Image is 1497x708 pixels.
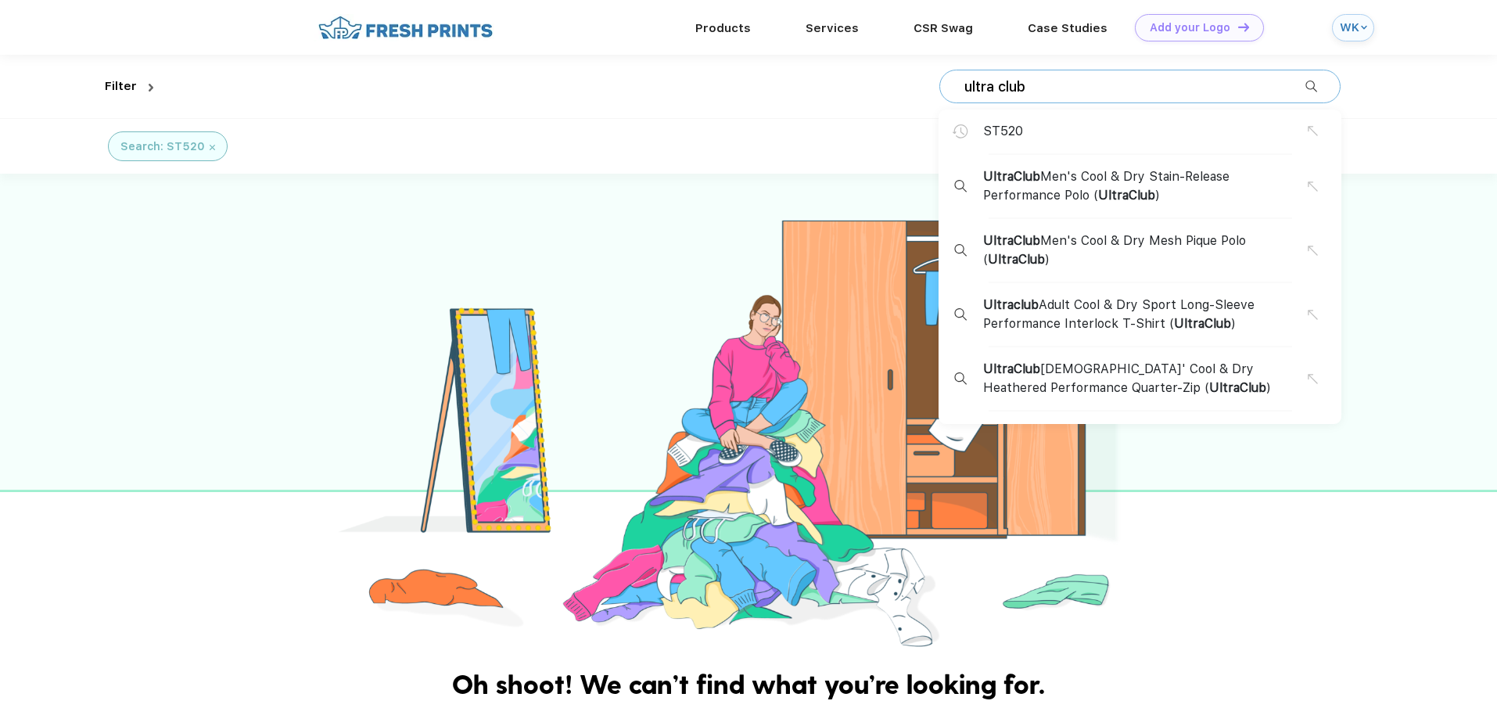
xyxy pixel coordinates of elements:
[1305,81,1317,92] img: desktop_search_2.svg
[983,297,1014,312] span: Ultra
[1308,126,1318,136] img: copy_suggestion.svg
[105,77,137,95] div: Filter
[954,180,967,192] img: desktop_search_2.svg
[953,124,968,138] img: search_history.svg
[1209,380,1240,395] span: Ultra
[983,122,1023,141] span: ST520
[983,167,1308,205] span: Men's Cool & Dry Stain-Release Performance Polo ( )
[954,244,967,257] img: desktop_search_2.svg
[1308,310,1318,320] img: copy_suggestion.svg
[983,233,1014,248] span: Ultra
[120,138,205,155] div: Search: ST520
[1361,24,1367,31] img: arrow_down_blue.svg
[1308,246,1318,256] img: copy_suggestion.svg
[1014,169,1040,184] span: Club
[1014,361,1040,376] span: Club
[210,145,215,150] img: filter_cancel.svg
[1308,181,1318,192] img: copy_suggestion.svg
[983,169,1014,184] span: Ultra
[314,14,497,41] img: fo%20logo%202.webp
[1014,233,1040,248] span: Club
[983,361,1014,376] span: Ultra
[1174,316,1204,331] span: Ultra
[1308,374,1318,384] img: copy_suggestion.svg
[983,296,1308,333] span: Adult Cool & Dry Sport Long-Sleeve Performance Interlock T-Shirt ( )
[149,84,153,92] img: dropdown.png
[1150,21,1230,34] div: Add your Logo
[954,308,967,321] img: desktop_search_2.svg
[983,360,1308,397] span: [DEMOGRAPHIC_DATA]' Cool & Dry Heathered Performance Quarter-Zip ( )
[1204,316,1231,331] span: Club
[695,21,751,35] a: Products
[1340,21,1357,34] div: WK
[1240,380,1266,395] span: Club
[1129,188,1155,203] span: Club
[1238,23,1249,31] img: DT
[1098,188,1129,203] span: Ultra
[1014,297,1039,312] span: club
[1018,252,1045,267] span: Club
[963,78,1305,95] input: Search products for brands, styles, seasons etc...
[983,232,1308,269] span: Men's Cool & Dry Mesh Pique Polo ( )
[988,252,1018,267] span: Ultra
[954,372,967,385] img: desktop_search_2.svg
